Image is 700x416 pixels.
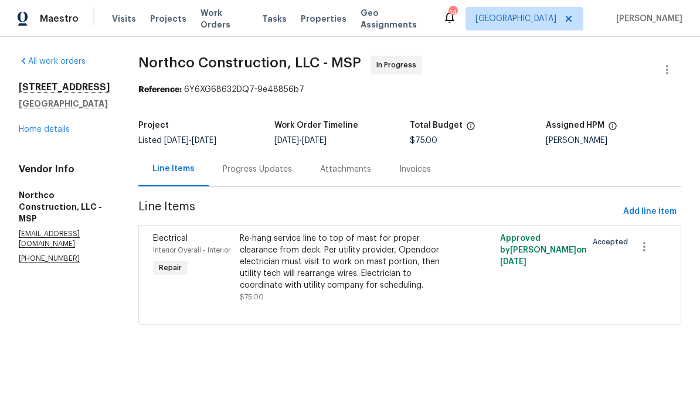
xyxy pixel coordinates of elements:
button: Add line item [619,201,681,223]
span: Accepted [593,236,633,248]
div: 14 [448,7,457,19]
a: Home details [19,125,70,134]
span: Approved by [PERSON_NAME] on [500,234,587,266]
span: Maestro [40,13,79,25]
span: The total cost of line items that have been proposed by Opendoor. This sum includes line items th... [466,121,475,137]
h5: Project [138,121,169,129]
div: Attachments [320,163,371,175]
h5: Northco Construction, LLC - MSP [19,189,110,224]
span: [DATE] [274,137,299,145]
h5: Assigned HPM [546,121,604,129]
span: - [164,137,216,145]
span: [GEOGRAPHIC_DATA] [475,13,556,25]
div: Re-hang service line to top of mast for proper clearance from deck. Per utility provider, Opendoo... [240,233,450,291]
span: Line Items [138,201,619,223]
span: - [274,137,327,145]
span: Add line item [623,204,677,219]
span: $75.00 [410,137,437,145]
span: Listed [138,137,216,145]
span: [DATE] [302,137,327,145]
span: Tasks [262,15,287,23]
a: All work orders [19,57,86,66]
span: Repair [154,262,186,274]
div: Progress Updates [223,163,292,175]
h5: Total Budget [410,121,463,129]
div: [PERSON_NAME] [546,137,682,145]
span: [DATE] [500,258,526,266]
span: [PERSON_NAME] [611,13,682,25]
div: 6Y6XG68632DQ7-9e48856b7 [138,84,681,96]
span: In Progress [376,59,421,71]
span: [DATE] [192,137,216,145]
span: [DATE] [164,137,189,145]
div: Invoices [399,163,431,175]
h5: Work Order Timeline [274,121,358,129]
span: Properties [301,13,346,25]
span: Visits [112,13,136,25]
span: $75.00 [240,294,264,301]
span: Northco Construction, LLC - MSP [138,56,361,70]
span: Interior Overall - Interior [153,247,230,254]
span: Work Orders [201,7,248,30]
span: Projects [150,13,186,25]
div: Line Items [152,163,195,175]
span: The hpm assigned to this work order. [608,121,617,137]
span: Geo Assignments [361,7,429,30]
b: Reference: [138,86,182,94]
span: Electrical [153,234,188,243]
h4: Vendor Info [19,163,110,175]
